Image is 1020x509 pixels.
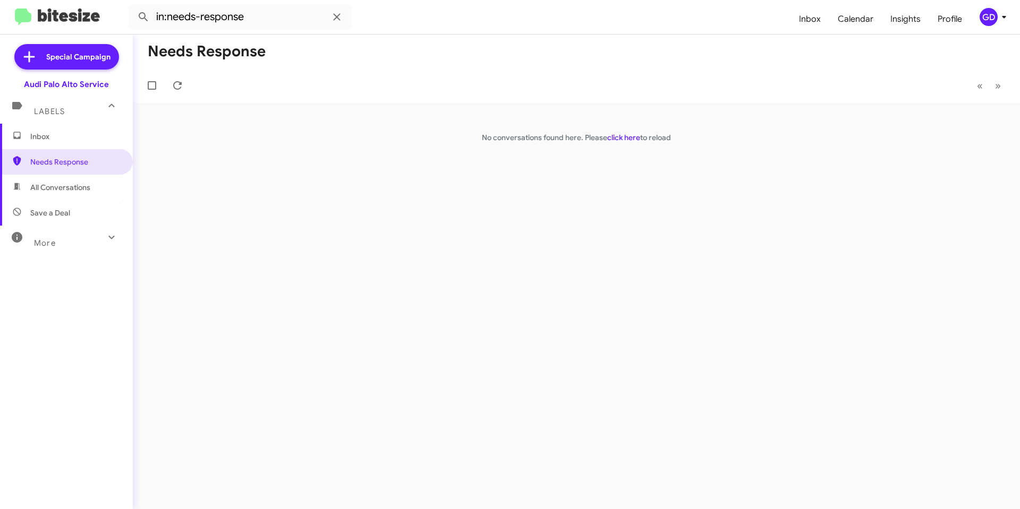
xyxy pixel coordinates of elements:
[971,8,1008,26] button: GD
[129,4,352,30] input: Search
[989,75,1007,97] button: Next
[30,157,121,167] span: Needs Response
[14,44,119,70] a: Special Campaign
[882,4,929,34] a: Insights
[34,238,56,248] span: More
[929,4,971,34] a: Profile
[790,4,829,34] a: Inbox
[46,51,110,62] span: Special Campaign
[971,75,1007,97] nav: Page navigation example
[971,75,989,97] button: Previous
[977,79,983,92] span: «
[30,208,70,218] span: Save a Deal
[607,133,640,142] a: click here
[829,4,882,34] a: Calendar
[30,131,121,142] span: Inbox
[24,79,109,90] div: Audi Palo Alto Service
[34,107,65,116] span: Labels
[995,79,1001,92] span: »
[980,8,998,26] div: GD
[133,132,1020,143] p: No conversations found here. Please to reload
[30,182,90,193] span: All Conversations
[148,43,266,60] h1: Needs Response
